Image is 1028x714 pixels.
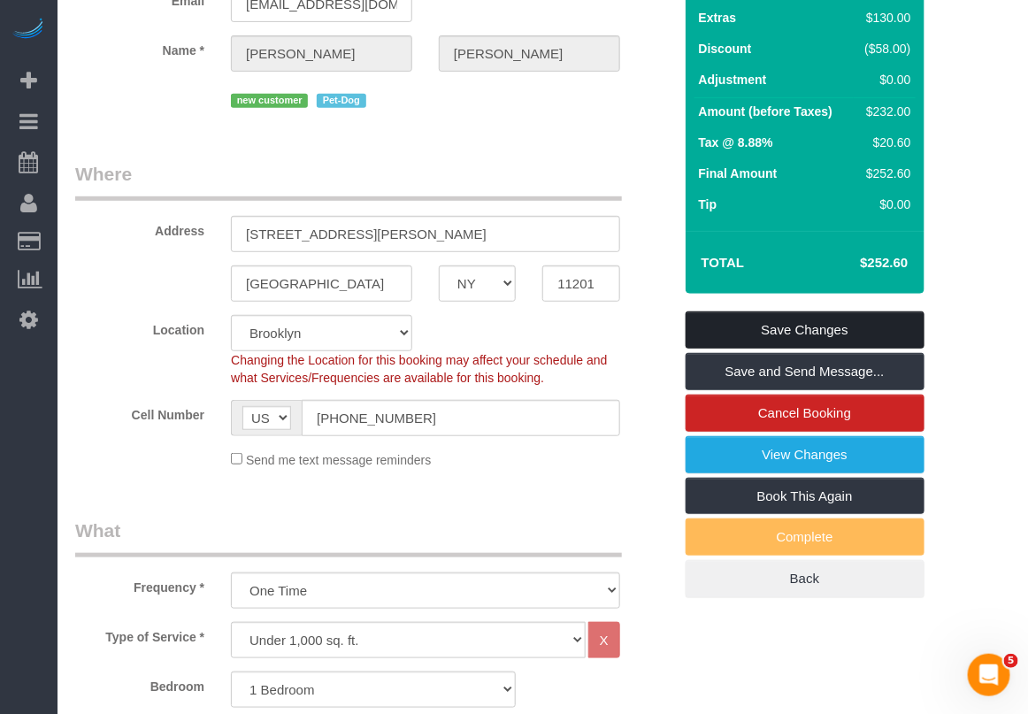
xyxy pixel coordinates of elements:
[302,400,620,436] input: Cell Number
[75,161,622,201] legend: Where
[62,672,218,695] label: Bedroom
[11,18,46,42] img: Automaid Logo
[62,315,218,339] label: Location
[699,9,737,27] label: Extras
[686,560,924,597] a: Back
[231,94,308,108] span: new customer
[686,478,924,515] a: Book This Again
[699,103,832,120] label: Amount (before Taxes)
[317,94,365,108] span: Pet-Dog
[231,265,412,302] input: City
[858,103,911,120] div: $232.00
[858,196,911,213] div: $0.00
[75,518,622,557] legend: What
[699,134,773,151] label: Tax @ 8.88%
[686,436,924,473] a: View Changes
[1004,654,1018,668] span: 5
[231,353,607,385] span: Changing the Location for this booking may affect your schedule and what Services/Frequencies are...
[439,35,620,72] input: Last Name
[858,71,911,88] div: $0.00
[858,165,911,182] div: $252.60
[807,256,908,271] h4: $252.60
[62,622,218,646] label: Type of Service *
[686,353,924,390] a: Save and Send Message...
[702,255,745,270] strong: Total
[62,216,218,240] label: Address
[858,40,911,58] div: ($58.00)
[62,35,218,59] label: Name *
[699,71,767,88] label: Adjustment
[686,395,924,432] a: Cancel Booking
[542,265,619,302] input: Zip Code
[231,35,412,72] input: First Name
[699,165,778,182] label: Final Amount
[686,311,924,349] a: Save Changes
[62,572,218,596] label: Frequency *
[246,453,431,467] span: Send me text message reminders
[699,196,717,213] label: Tip
[858,9,911,27] div: $130.00
[699,40,752,58] label: Discount
[62,400,218,424] label: Cell Number
[968,654,1010,696] iframe: Intercom live chat
[858,134,911,151] div: $20.60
